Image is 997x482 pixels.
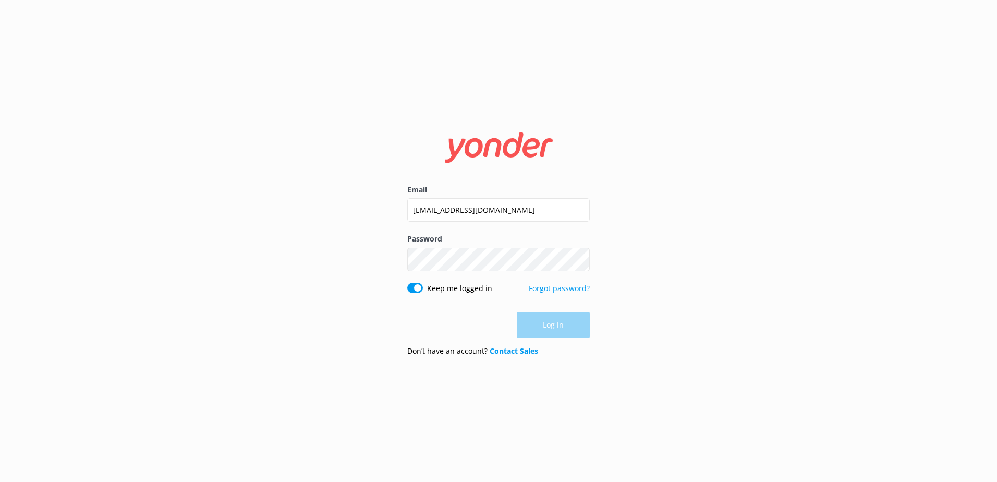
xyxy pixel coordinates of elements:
p: Don’t have an account? [407,345,538,357]
label: Keep me logged in [427,283,492,294]
label: Email [407,184,590,196]
input: user@emailaddress.com [407,198,590,222]
a: Forgot password? [529,283,590,293]
label: Password [407,233,590,245]
button: Show password [569,249,590,270]
a: Contact Sales [490,346,538,356]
